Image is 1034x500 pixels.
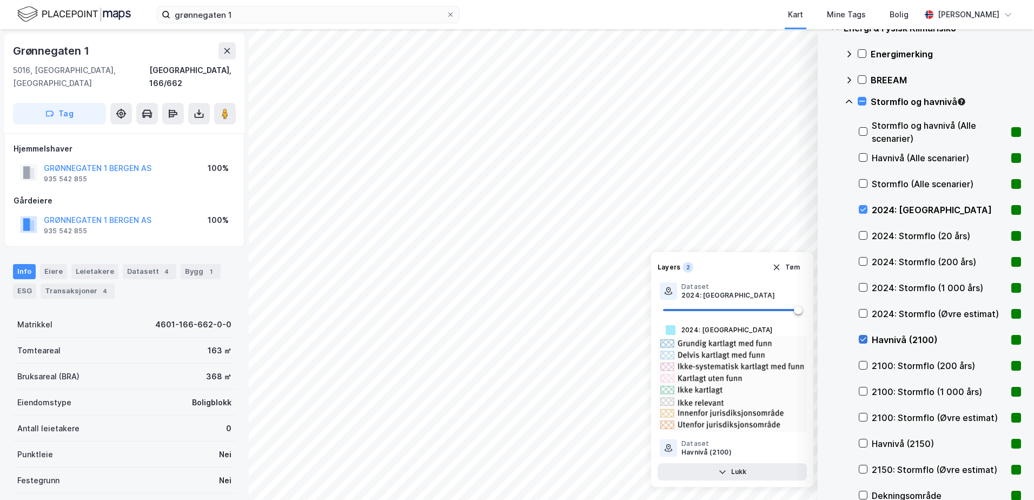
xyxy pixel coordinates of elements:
[17,344,61,357] div: Tomteareal
[14,142,235,155] div: Hjemmelshaver
[872,385,1007,398] div: 2100: Stormflo (1 000 års)
[17,448,53,461] div: Punktleie
[872,411,1007,424] div: 2100: Stormflo (Øvre estimat)
[871,74,1021,87] div: BREEAM
[658,263,680,272] div: Layers
[208,344,231,357] div: 163 ㎡
[872,281,1007,294] div: 2024: Stormflo (1 000 års)
[208,162,229,175] div: 100%
[872,203,1007,216] div: 2024: [GEOGRAPHIC_DATA]
[681,282,775,291] div: Dataset
[206,370,231,383] div: 368 ㎡
[890,8,909,21] div: Bolig
[170,6,446,23] input: Søk på adresse, matrikkel, gårdeiere, leietakere eller personer
[871,95,1021,108] div: Stormflo og havnivå
[100,286,110,297] div: 4
[44,227,87,235] div: 935 542 855
[71,264,118,279] div: Leietakere
[658,463,807,481] button: Lukk
[788,8,803,21] div: Kart
[765,259,807,276] button: Tøm
[872,359,1007,372] div: 2100: Stormflo (200 års)
[17,422,79,435] div: Antall leietakere
[681,291,775,300] div: 2024: [GEOGRAPHIC_DATA]
[17,318,52,331] div: Matrikkel
[17,474,59,487] div: Festegrunn
[13,103,106,124] button: Tag
[219,474,231,487] div: Nei
[938,8,999,21] div: [PERSON_NAME]
[40,264,67,279] div: Eiere
[13,264,36,279] div: Info
[17,396,71,409] div: Eiendomstype
[17,370,79,383] div: Bruksareal (BRA)
[872,463,1007,476] div: 2150: Stormflo (Øvre estimat)
[226,422,231,435] div: 0
[192,396,231,409] div: Boligblokk
[872,177,1007,190] div: Stormflo (Alle scenarier)
[206,266,216,277] div: 1
[957,97,966,107] div: Tooltip anchor
[681,448,732,457] div: Havnivå (2100)
[208,214,229,227] div: 100%
[872,333,1007,346] div: Havnivå (2100)
[161,266,172,277] div: 4
[872,229,1007,242] div: 2024: Stormflo (20 års)
[219,448,231,461] div: Nei
[681,439,732,448] div: Dataset
[13,42,91,60] div: Grønnegaten 1
[181,264,221,279] div: Bygg
[872,152,1007,165] div: Havnivå (Alle scenarier)
[123,264,176,279] div: Datasett
[149,64,236,90] div: [GEOGRAPHIC_DATA], 166/662
[827,8,866,21] div: Mine Tags
[155,318,231,331] div: 4601-166-662-0-0
[13,64,149,90] div: 5016, [GEOGRAPHIC_DATA], [GEOGRAPHIC_DATA]
[681,326,773,334] div: 2024: [GEOGRAPHIC_DATA]
[872,119,1007,145] div: Stormflo og havnivå (Alle scenarier)
[14,194,235,207] div: Gårdeiere
[980,448,1034,500] iframe: Chat Widget
[872,437,1007,450] div: Havnivå (2150)
[872,307,1007,320] div: 2024: Stormflo (Øvre estimat)
[44,175,87,183] div: 935 542 855
[17,5,131,24] img: logo.f888ab2527a4732fd821a326f86c7f29.svg
[872,255,1007,268] div: 2024: Stormflo (200 års)
[682,262,693,273] div: 2
[871,48,1021,61] div: Energimerking
[41,284,115,299] div: Transaksjoner
[13,284,36,299] div: ESG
